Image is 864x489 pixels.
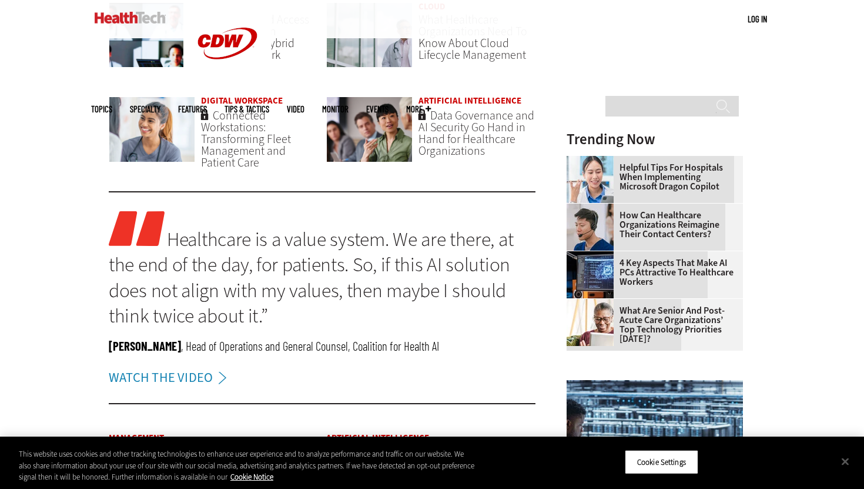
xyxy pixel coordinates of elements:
a: Doctor using phone to dictate to tablet [567,156,619,165]
img: Older person using tablet [567,299,614,346]
a: Events [366,105,389,114]
a: Healthcare is a value system. We are there, at the end of the day, for patients. So, if this AI s... [109,226,513,329]
span: Topics [91,105,112,114]
a: Artificial Intelligence [418,95,521,107]
a: Management [109,432,164,444]
a: What Are Senior and Post-Acute Care Organizations’ Top Technology Priorities [DATE]? [567,306,736,344]
a: Features [178,105,207,114]
a: Desktop monitor with brain AI concept [567,251,619,261]
a: Log in [748,14,767,24]
a: Healthcare contact center [567,204,619,213]
img: Healthcare contact center [567,204,614,251]
div: User menu [748,13,767,25]
a: How Can Healthcare Organizations Reimagine Their Contact Centers? [567,211,736,239]
button: Close [832,448,858,474]
img: Doctor using phone to dictate to tablet [567,156,614,203]
img: Home [95,12,166,24]
span: More [406,105,431,114]
img: Desktop monitor with brain AI concept [567,251,614,298]
button: Cookie Settings [625,450,698,474]
a: woman discusses data governance [326,97,413,174]
span: [PERSON_NAME] [109,338,181,353]
a: Data Governance and AI Security Go Hand in Hand for Healthcare Organizations [418,108,534,159]
a: 4 Key Aspects That Make AI PCs Attractive to Healthcare Workers [567,258,736,287]
a: Artificial Intelligence [326,432,429,444]
p: , Head of Operations and General Counsel, Coalition for Health AI [109,338,535,354]
a: Helpful Tips for Hospitals When Implementing Microsoft Dragon Copilot [567,163,736,191]
a: Connected Workstations: Transforming Fleet Management and Patient Care [201,108,291,171]
div: This website uses cookies and other tracking technologies to enhance user experience and to analy... [19,448,475,483]
a: nurse smiling at patient [109,97,195,174]
a: CDW [183,78,272,90]
a: MonITor [322,105,349,114]
img: nurse smiling at patient [109,97,195,162]
a: Older person using tablet [567,299,619,308]
span: Specialty [130,105,160,114]
a: More information about your privacy [230,472,273,482]
img: woman discusses data governance [326,97,413,162]
a: WATCH THE VIDEO [109,367,233,388]
a: Video [287,105,304,114]
a: Tips & Tactics [225,105,269,114]
h3: Trending Now [567,132,743,147]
